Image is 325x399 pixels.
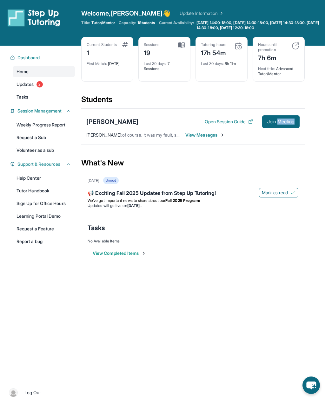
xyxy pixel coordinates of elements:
[235,42,242,50] img: card
[13,210,75,222] a: Learning Portal Demo
[87,47,117,57] div: 1
[258,52,288,62] div: 7h 6m
[103,177,118,184] div: Unread
[119,20,136,25] span: Capacity:
[178,42,185,48] img: card
[13,198,75,209] a: Sign Up for Office Hours
[36,81,43,87] span: 2
[13,132,75,143] a: Request a Sub
[144,42,160,47] div: Sessions
[13,145,75,156] a: Volunteer as a sub
[15,161,71,167] button: Support & Resources
[201,61,224,66] span: Last 30 days :
[13,119,75,131] a: Weekly Progress Report
[81,9,171,18] span: Welcome, [PERSON_NAME] 👋
[87,57,128,66] div: [DATE]
[9,388,18,397] img: user-img
[122,42,128,47] img: card
[259,188,298,197] button: Mark as read
[88,239,298,244] div: No Available Items
[17,108,62,114] span: Session Management
[159,20,194,30] span: Current Availability:
[13,172,75,184] a: Help Center
[17,55,40,61] span: Dashboard
[86,117,138,126] div: [PERSON_NAME]
[195,20,325,30] a: [DATE] 14:00-18:00, [DATE] 14:30-18:00, [DATE] 14:30-18:00, [DATE] 14:30-18:00, [DATE] 12:30-18:00
[88,189,298,198] div: 📢 Exciting Fall 2025 Updates from Step Up Tutoring!
[88,223,105,232] span: Tasks
[24,389,41,396] span: Log Out
[15,108,71,114] button: Session Management
[8,9,60,27] img: logo
[137,20,155,25] span: 1 Students
[302,376,320,394] button: chat-button
[93,250,146,256] button: View Completed Items
[81,149,305,177] div: What's New
[267,120,295,124] span: Join Meeting
[91,20,115,25] span: Tutor/Mentor
[87,42,117,47] div: Current Students
[17,68,29,75] span: Home
[262,190,288,196] span: Mark as read
[258,42,288,52] div: Hours until promotion
[144,47,160,57] div: 19
[87,61,107,66] span: First Match :
[13,185,75,196] a: Tutor Handbook
[88,198,165,203] span: We’ve got important news to share about our
[258,66,275,71] span: Next title :
[262,115,300,128] button: Join Meeting
[201,47,226,57] div: 17h 54m
[165,198,200,203] strong: Fall 2025 Program:
[290,190,295,195] img: Mark as read
[201,57,242,66] div: 6h 11m
[13,79,75,90] a: Updates2
[201,42,226,47] div: Tutoring hours
[196,20,324,30] span: [DATE] 14:00-18:00, [DATE] 14:30-18:00, [DATE] 14:30-18:00, [DATE] 14:30-18:00, [DATE] 12:30-18:00
[144,57,185,71] div: 7 Sessions
[15,55,71,61] button: Dashboard
[81,94,305,108] div: Students
[122,132,222,138] span: of course. It was my fault, so do not worry about it
[81,20,90,25] span: Title:
[218,10,224,16] img: Chevron Right
[144,61,167,66] span: Last 30 days :
[17,81,34,87] span: Updates
[292,42,299,50] img: card
[20,389,22,396] span: |
[88,203,298,208] li: Updates will go live on
[13,91,75,103] a: Tasks
[258,62,299,76] div: Advanced Tutor/Mentor
[205,119,253,125] button: Open Session Guide
[86,132,122,138] span: [PERSON_NAME] :
[127,203,142,208] strong: [DATE]
[13,236,75,247] a: Report a bug
[220,132,225,138] img: Chevron-Right
[17,161,60,167] span: Support & Resources
[185,132,225,138] span: View Messages
[17,94,28,100] span: Tasks
[13,223,75,235] a: Request a Feature
[13,66,75,77] a: Home
[180,10,224,16] a: Update Information
[88,178,99,183] div: [DATE]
